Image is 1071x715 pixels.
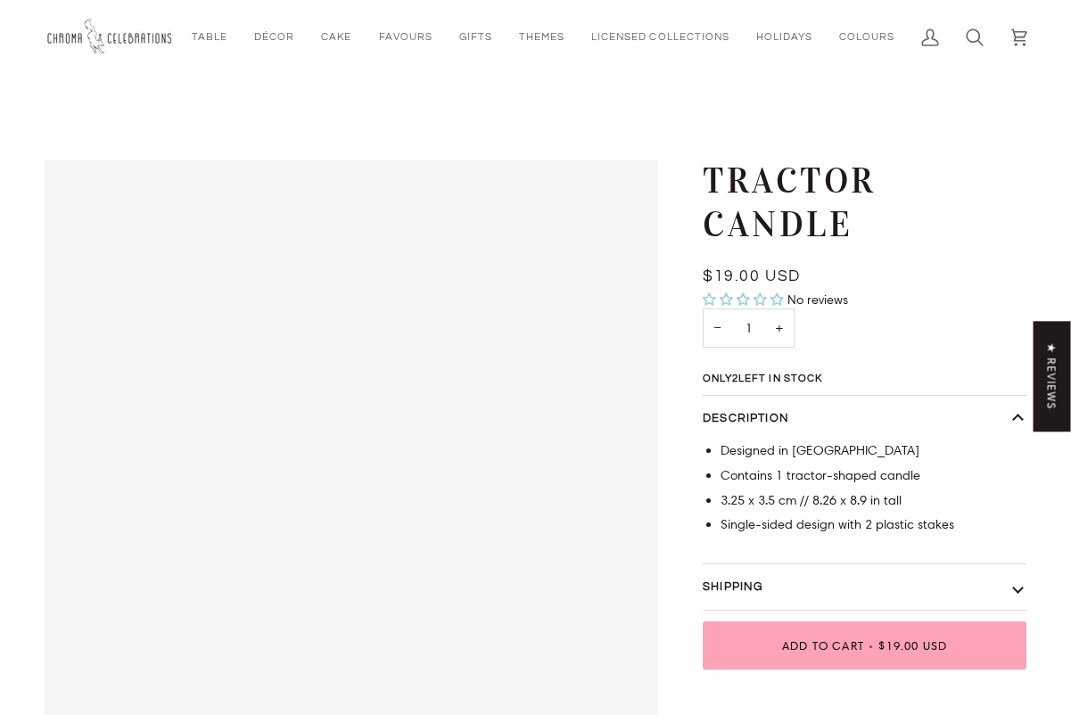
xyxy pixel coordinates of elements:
button: Decrease quantity [703,308,731,349]
span: Holidays [756,29,812,45]
span: Colours [839,29,894,45]
div: Click to open Judge.me floating reviews tab [1034,321,1071,431]
span: Décor [254,29,294,45]
span: 2 [732,374,738,383]
span: Gifts [459,29,492,45]
span: Add to Cart [782,638,864,653]
span: Licensed Collections [591,29,729,45]
input: Quantity [703,308,795,349]
span: $19.00 USD [703,268,801,284]
li: Designed in [GEOGRAPHIC_DATA] [721,441,1026,461]
span: No reviews [787,292,848,308]
button: Increase quantity [764,308,795,349]
span: Cake [321,29,351,45]
h1: Tractor Candle [703,160,1013,247]
li: Contains 1 tractor-shaped candle [721,466,1026,486]
span: Single-sided design with 2 plastic stakes [721,516,954,532]
li: 3.25 x 3.5 cm // 8.26 x 8.9 in tall [721,491,1026,511]
span: Table [192,29,227,45]
span: $19.00 USD [878,638,947,653]
span: • [864,638,879,653]
button: Description [703,396,1026,442]
button: Shipping [703,564,1026,611]
span: Themes [519,29,564,45]
img: Chroma Celebrations [45,13,178,61]
span: Favours [379,29,433,45]
button: Add to Cart [703,621,1026,670]
span: Only left in stock [703,374,830,384]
